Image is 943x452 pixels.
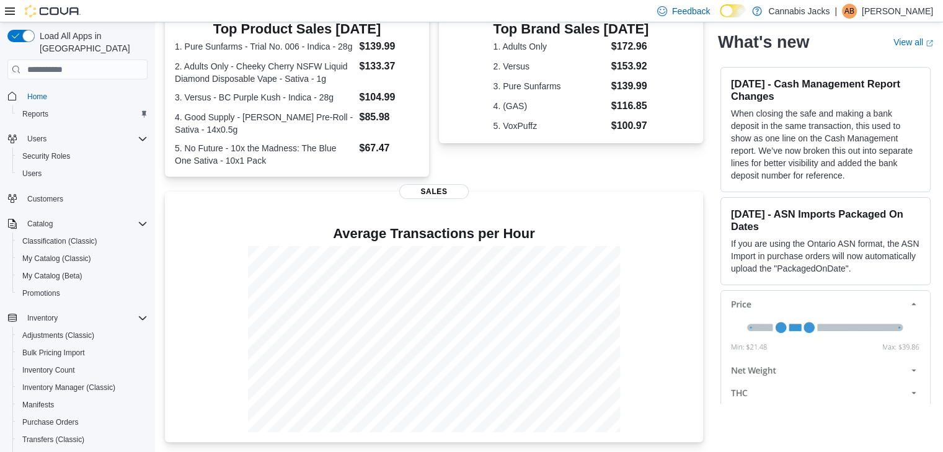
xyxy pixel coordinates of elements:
span: Users [22,169,42,179]
span: Inventory Count [17,363,148,378]
a: View allExternal link [893,37,933,47]
span: Classification (Classic) [17,234,148,249]
span: Transfers (Classic) [22,435,84,445]
span: My Catalog (Classic) [22,254,91,264]
button: Reports [12,105,153,123]
a: Bulk Pricing Import [17,345,90,360]
dt: 4. (GAS) [494,100,606,112]
dt: 3. Versus - BC Purple Kush - Indica - 28g [175,91,354,104]
dd: $133.37 [359,59,418,74]
dt: 2. Versus [494,60,606,73]
a: Manifests [17,397,59,412]
span: Users [27,134,46,144]
a: Inventory Manager (Classic) [17,380,120,395]
span: Dark Mode [720,17,720,18]
a: Inventory Count [17,363,80,378]
button: Inventory [22,311,63,326]
a: Transfers (Classic) [17,432,89,447]
a: Users [17,166,46,181]
span: Reports [17,107,148,122]
a: Reports [17,107,53,122]
button: Home [2,87,153,105]
span: Bulk Pricing Import [22,348,85,358]
div: Andrea Bortolussi [842,4,857,19]
h3: [DATE] - Cash Management Report Changes [731,78,920,102]
button: Inventory [2,309,153,327]
dd: $100.97 [611,118,649,133]
a: Home [22,89,52,104]
span: Catalog [27,219,53,229]
p: | [835,4,837,19]
span: Customers [22,191,148,206]
span: Security Roles [17,149,148,164]
button: Bulk Pricing Import [12,344,153,361]
dt: 5. VoxPuffz [494,120,606,132]
span: Customers [27,194,63,204]
span: Inventory [27,313,58,323]
span: Catalog [22,216,148,231]
span: My Catalog (Classic) [17,251,148,266]
dd: $153.92 [611,59,649,74]
button: Security Roles [12,148,153,165]
dd: $139.99 [359,39,418,54]
h3: Top Brand Sales [DATE] [494,22,649,37]
span: AB [844,4,854,19]
a: Adjustments (Classic) [17,328,99,343]
a: My Catalog (Classic) [17,251,96,266]
a: Promotions [17,286,65,301]
button: Purchase Orders [12,414,153,431]
span: Purchase Orders [17,415,148,430]
dd: $85.98 [359,110,418,125]
button: Manifests [12,396,153,414]
button: Transfers (Classic) [12,431,153,448]
dt: 1. Adults Only [494,40,606,53]
span: My Catalog (Beta) [22,271,82,281]
span: Adjustments (Classic) [17,328,148,343]
a: Classification (Classic) [17,234,102,249]
span: Sales [399,184,469,199]
h2: What's new [718,32,809,52]
a: Purchase Orders [17,415,84,430]
p: Cannabis Jacks [768,4,830,19]
span: Adjustments (Classic) [22,330,94,340]
span: Security Roles [22,151,70,161]
button: My Catalog (Classic) [12,250,153,267]
p: [PERSON_NAME] [862,4,933,19]
span: Home [22,88,148,104]
span: Home [27,92,47,102]
dd: $172.96 [611,39,649,54]
button: Adjustments (Classic) [12,327,153,344]
span: Transfers (Classic) [17,432,148,447]
span: Classification (Classic) [22,236,97,246]
button: Inventory Count [12,361,153,379]
span: Users [17,166,148,181]
dt: 5. No Future - 10x the Madness: The Blue One Sativa - 10x1 Pack [175,142,354,167]
a: Customers [22,192,68,206]
button: Users [2,130,153,148]
span: Manifests [22,400,54,410]
dd: $67.47 [359,141,418,156]
span: Load All Apps in [GEOGRAPHIC_DATA] [35,30,148,55]
button: My Catalog (Beta) [12,267,153,285]
span: Inventory Count [22,365,75,375]
span: Reports [22,109,48,119]
h3: Top Product Sales [DATE] [175,22,419,37]
button: Catalog [2,215,153,233]
dd: $116.85 [611,99,649,113]
span: Manifests [17,397,148,412]
span: My Catalog (Beta) [17,268,148,283]
h3: [DATE] - ASN Imports Packaged On Dates [731,208,920,233]
span: Inventory Manager (Classic) [22,383,115,392]
button: Classification (Classic) [12,233,153,250]
a: My Catalog (Beta) [17,268,87,283]
h4: Average Transactions per Hour [175,226,693,241]
dd: $139.99 [611,79,649,94]
span: Promotions [17,286,148,301]
dt: 4. Good Supply - [PERSON_NAME] Pre-Roll - Sativa - 14x0.5g [175,111,354,136]
img: Cova [25,5,81,17]
button: Users [12,165,153,182]
span: Inventory Manager (Classic) [17,380,148,395]
dt: 2. Adults Only - Cheeky Cherry NSFW Liquid Diamond Disposable Vape - Sativa - 1g [175,60,354,85]
span: Promotions [22,288,60,298]
a: Security Roles [17,149,75,164]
